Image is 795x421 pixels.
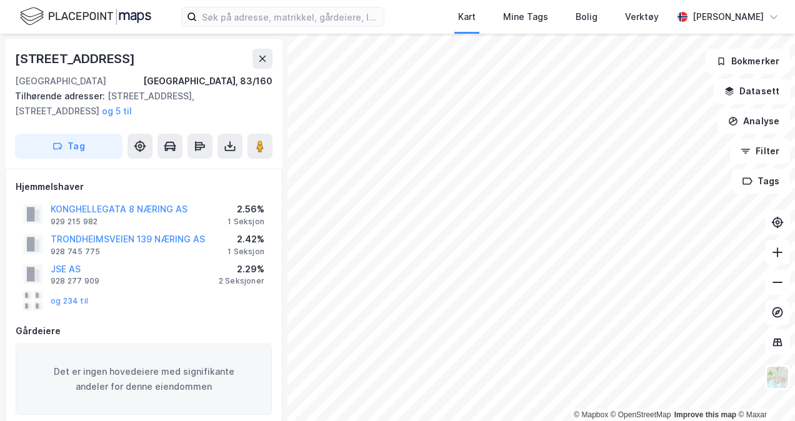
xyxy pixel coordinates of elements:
div: Kart [458,9,476,24]
div: 928 745 775 [51,247,100,257]
div: 2.29% [219,262,264,277]
div: 928 277 909 [51,276,99,286]
div: Verktøy [625,9,659,24]
div: Det er ingen hovedeiere med signifikante andeler for denne eiendommen [16,344,272,415]
a: Mapbox [574,410,608,419]
div: 1 Seksjon [227,247,264,257]
button: Analyse [717,109,790,134]
div: [STREET_ADDRESS], [STREET_ADDRESS] [15,89,262,119]
button: Tag [15,134,122,159]
div: Kontrollprogram for chat [732,361,795,421]
button: Tags [732,169,790,194]
div: 2 Seksjoner [219,276,264,286]
div: Hjemmelshaver [16,179,272,194]
div: [PERSON_NAME] [692,9,764,24]
input: Søk på adresse, matrikkel, gårdeiere, leietakere eller personer [197,7,384,26]
div: 2.42% [227,232,264,247]
iframe: Chat Widget [732,361,795,421]
div: [GEOGRAPHIC_DATA] [15,74,106,89]
img: logo.f888ab2527a4732fd821a326f86c7f29.svg [20,6,151,27]
div: Bolig [576,9,597,24]
a: OpenStreetMap [611,410,671,419]
div: 1 Seksjon [227,217,264,227]
button: Bokmerker [706,49,790,74]
span: Tilhørende adresser: [15,91,107,101]
button: Filter [730,139,790,164]
div: [STREET_ADDRESS] [15,49,137,69]
button: Datasett [714,79,790,104]
div: Mine Tags [503,9,548,24]
a: Improve this map [674,410,736,419]
div: 929 215 982 [51,217,97,227]
div: 2.56% [227,202,264,217]
div: Gårdeiere [16,324,272,339]
div: [GEOGRAPHIC_DATA], 83/160 [143,74,272,89]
